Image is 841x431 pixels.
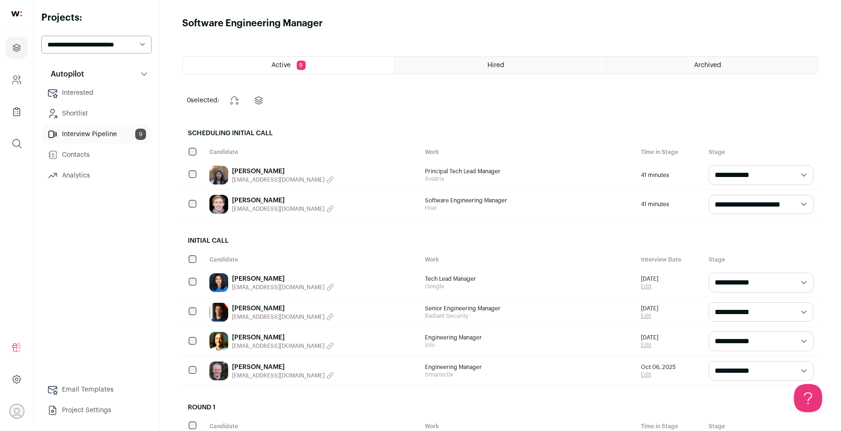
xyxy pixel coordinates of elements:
[209,195,228,214] img: 667ac75af0e39ed934b3a0588557aeb70d733ecc0af45cfb13d1423284477780.jpg
[425,175,632,183] span: Aviatrix
[187,97,191,104] span: 0
[232,284,324,291] span: [EMAIL_ADDRESS][DOMAIN_NAME]
[425,305,632,312] span: Senior Engineering Manager
[421,251,637,268] div: Work
[425,363,632,371] span: Engineering Manager
[232,372,324,379] span: [EMAIL_ADDRESS][DOMAIN_NAME]
[41,11,152,24] h2: Projects:
[182,231,818,251] h2: Initial Call
[232,205,324,213] span: [EMAIL_ADDRESS][DOMAIN_NAME]
[425,204,632,212] span: Hive
[425,312,632,320] span: Radiant Security
[135,129,146,140] span: 9
[6,100,28,123] a: Company Lists
[41,125,152,144] a: Interview Pipeline9
[607,57,818,74] a: Archived
[641,305,658,312] span: [DATE]
[641,341,658,349] a: Edit
[232,196,334,205] a: [PERSON_NAME]
[232,313,324,321] span: [EMAIL_ADDRESS][DOMAIN_NAME]
[694,62,721,69] span: Archived
[45,69,84,80] p: Autopilot
[232,304,334,313] a: [PERSON_NAME]
[41,401,152,420] a: Project Settings
[425,334,632,341] span: Engineering Manager
[232,342,334,350] button: [EMAIL_ADDRESS][DOMAIN_NAME]
[232,342,324,350] span: [EMAIL_ADDRESS][DOMAIN_NAME]
[209,332,228,351] img: f9f19c7daeaaa083e00018c624f84d11abcb1c89ee8590c932c652df166eb738.jpg
[209,273,228,292] img: e0d952a77245496216868f396c7b53d215d4753a9e3d3b0899fa06843d5a0296.jpg
[425,168,632,175] span: Principal Tech Lead Manager
[641,275,658,283] span: [DATE]
[205,144,421,161] div: Candidate
[232,176,334,184] button: [EMAIL_ADDRESS][DOMAIN_NAME]
[704,251,818,268] div: Stage
[641,371,676,378] a: Edit
[641,363,676,371] span: Oct 06, 2025
[636,190,704,219] div: 41 minutes
[425,275,632,283] span: Tech Lead Manager
[232,205,334,213] button: [EMAIL_ADDRESS][DOMAIN_NAME]
[205,251,421,268] div: Candidate
[421,144,637,161] div: Work
[182,397,818,418] h2: Round 1
[425,341,632,349] span: Silo
[9,404,24,419] button: Open dropdown
[209,362,228,380] img: 4369e859f317f7a81721b2a1b74213b25dceb17e0101bba42138eaadd9fb06a8.jpg
[232,313,334,321] button: [EMAIL_ADDRESS][DOMAIN_NAME]
[425,197,632,204] span: Software Engineering Manager
[232,274,334,284] a: [PERSON_NAME]
[487,62,504,69] span: Hired
[6,37,28,59] a: Projects
[297,61,306,70] span: 9
[641,283,658,290] a: Edit
[636,144,704,161] div: Time in Stage
[41,65,152,84] button: Autopilot
[11,11,22,16] img: wellfound-shorthand-0d5821cbd27db2630d0214b213865d53afaa358527fdda9d0ea32b1df1b89c2c.svg
[182,123,818,144] h2: Scheduling Initial Call
[187,96,219,105] span: selected:
[641,334,658,341] span: [DATE]
[232,284,334,291] button: [EMAIL_ADDRESS][DOMAIN_NAME]
[41,84,152,102] a: Interested
[209,166,228,185] img: 4fd534f69239760372c6ddc959680aed75141e2f3277c21ba8d06d3a67753c88
[425,371,632,378] span: SmarterDx
[636,161,704,190] div: 41 minutes
[704,144,818,161] div: Stage
[232,333,334,342] a: [PERSON_NAME]
[6,69,28,91] a: Company and ATS Settings
[41,146,152,164] a: Contacts
[232,176,324,184] span: [EMAIL_ADDRESS][DOMAIN_NAME]
[182,17,323,30] h1: Software Engineering Manager
[641,312,658,320] a: Edit
[272,62,291,69] span: Active
[395,57,606,74] a: Hired
[232,372,334,379] button: [EMAIL_ADDRESS][DOMAIN_NAME]
[41,166,152,185] a: Analytics
[425,283,632,290] span: Google
[232,167,334,176] a: [PERSON_NAME]
[209,303,228,322] img: 554f18140c88eb3a8013d14b3a1b8394548907b2c86a281a60b305bffd4849e3.jpg
[232,362,334,372] a: [PERSON_NAME]
[41,104,152,123] a: Shortlist
[794,384,822,412] iframe: Help Scout Beacon - Open
[636,251,704,268] div: Interview Date
[41,380,152,399] a: Email Templates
